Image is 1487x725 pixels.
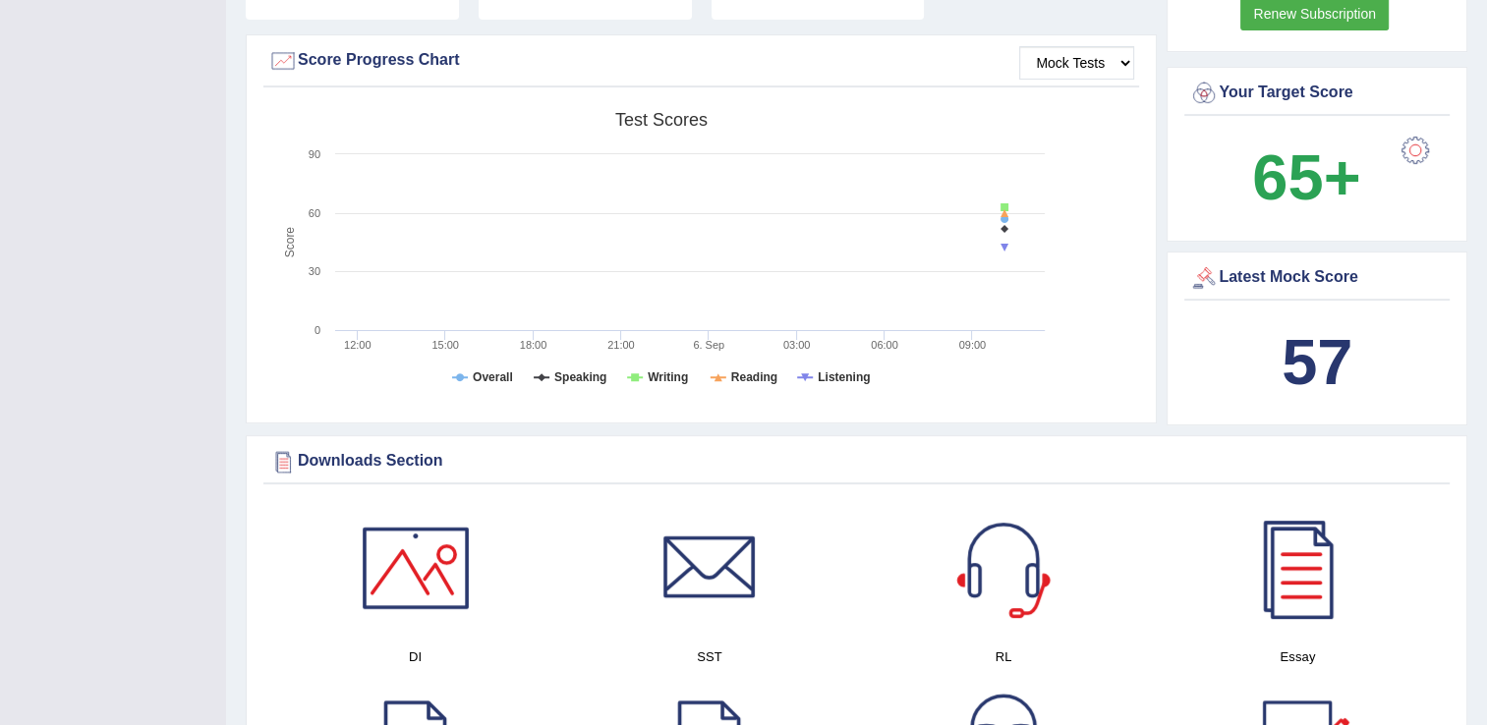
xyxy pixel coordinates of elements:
tspan: Speaking [554,370,606,384]
text: 06:00 [871,339,898,351]
text: 21:00 [607,339,635,351]
tspan: Test scores [615,110,708,130]
div: Score Progress Chart [268,46,1134,76]
div: Downloads Section [268,447,1445,476]
text: 09:00 [959,339,987,351]
div: Latest Mock Score [1189,263,1445,293]
text: 15:00 [431,339,459,351]
text: 18:00 [520,339,547,351]
tspan: Reading [731,370,777,384]
h4: RL [867,646,1141,667]
tspan: Listening [818,370,870,384]
tspan: Writing [648,370,688,384]
h4: DI [278,646,552,667]
tspan: 6. Sep [693,339,724,351]
text: 30 [309,265,320,277]
b: 57 [1282,326,1352,398]
text: 12:00 [344,339,372,351]
text: 60 [309,207,320,219]
tspan: Overall [473,370,513,384]
h4: Essay [1161,646,1435,667]
text: 90 [309,148,320,160]
text: 0 [315,324,320,336]
b: 65+ [1252,141,1360,213]
text: 03:00 [783,339,811,351]
div: Your Target Score [1189,79,1445,108]
tspan: Score [283,227,297,258]
h4: SST [572,646,846,667]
